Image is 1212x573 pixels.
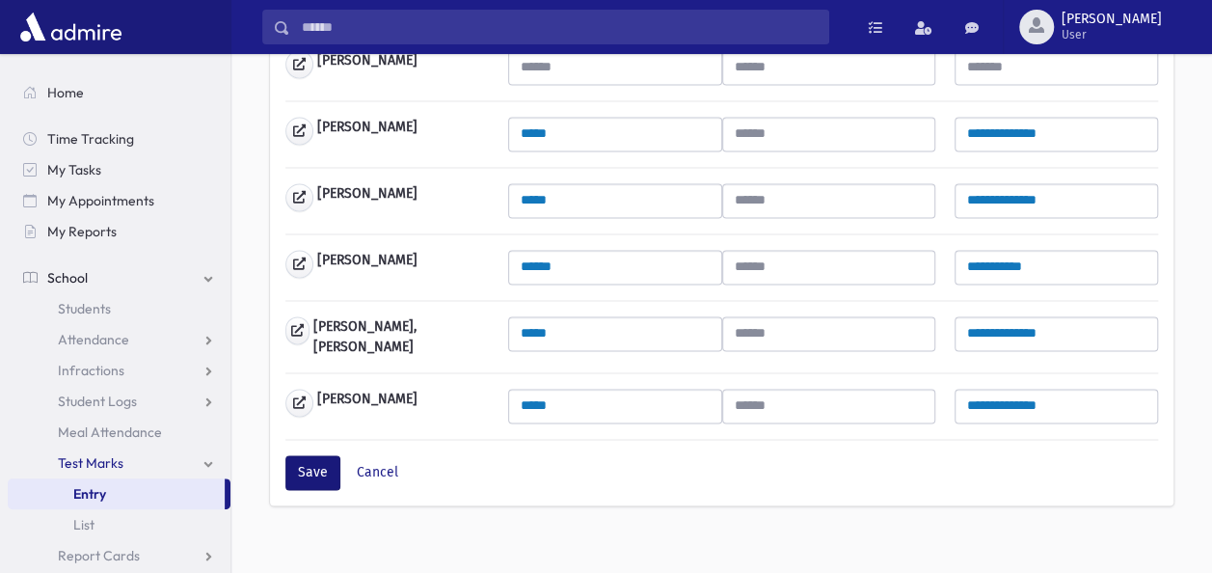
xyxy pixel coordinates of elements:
b: [PERSON_NAME] [317,50,417,78]
span: Student Logs [58,393,137,410]
span: Entry [73,485,106,503]
span: Test Marks [58,454,123,472]
span: List [73,516,94,533]
a: Infractions [8,355,230,386]
a: My Reports [8,216,230,247]
span: User [1062,27,1162,42]
span: School [47,269,88,286]
a: Test Marks [8,448,230,478]
a: My Appointments [8,185,230,216]
span: Infractions [58,362,124,379]
span: Students [58,300,111,317]
b: [PERSON_NAME] [317,117,417,145]
a: My Tasks [8,154,230,185]
a: Students [8,293,230,324]
a: Cancel [357,464,398,480]
b: [PERSON_NAME] [317,250,417,278]
a: Entry [8,478,225,509]
span: Home [47,84,84,101]
b: [PERSON_NAME], [PERSON_NAME] [313,316,489,357]
a: List [8,509,230,540]
a: Home [8,77,230,108]
a: School [8,262,230,293]
span: Attendance [58,331,129,348]
input: Search [290,10,828,44]
span: Meal Attendance [58,423,162,441]
span: [PERSON_NAME] [1062,12,1162,27]
a: Time Tracking [8,123,230,154]
a: Attendance [8,324,230,355]
a: Student Logs [8,386,230,417]
b: [PERSON_NAME] [317,389,417,417]
span: My Reports [47,223,117,240]
img: AdmirePro [15,8,126,46]
a: Report Cards [8,540,230,571]
b: [PERSON_NAME] [317,183,417,211]
a: Meal Attendance [8,417,230,448]
span: Time Tracking [47,130,134,148]
span: My Tasks [47,161,101,178]
span: My Appointments [47,192,154,209]
button: Save [285,455,340,490]
span: Report Cards [58,547,140,564]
